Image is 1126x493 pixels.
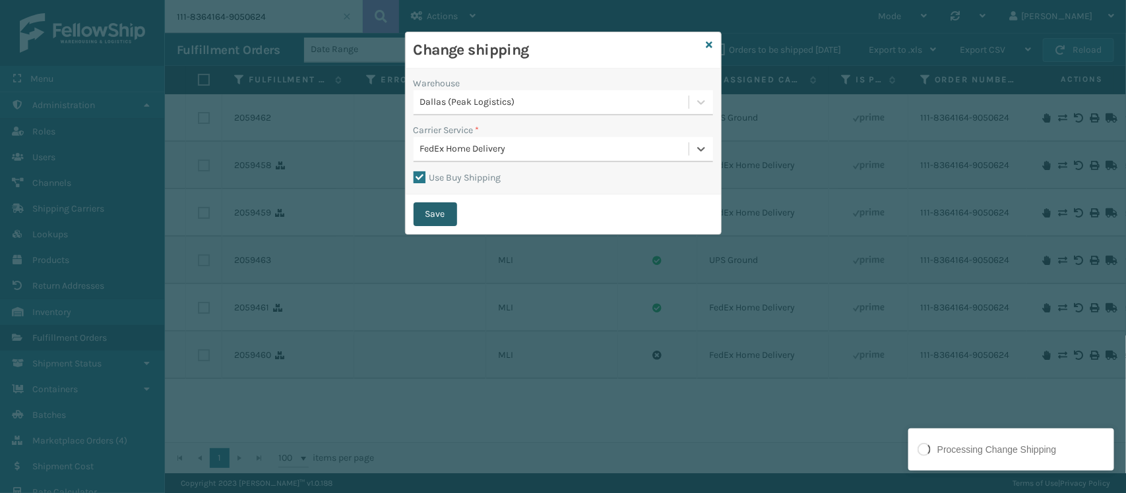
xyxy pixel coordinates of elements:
button: Save [414,202,457,226]
label: Carrier Service [414,123,480,137]
div: FedEx Home Delivery [420,142,690,156]
div: Dallas (Peak Logistics) [420,96,690,109]
label: Warehouse [414,76,460,90]
h3: Change shipping [414,40,701,60]
label: Use Buy Shipping [414,172,501,183]
div: Processing Change Shipping [937,443,1057,457]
